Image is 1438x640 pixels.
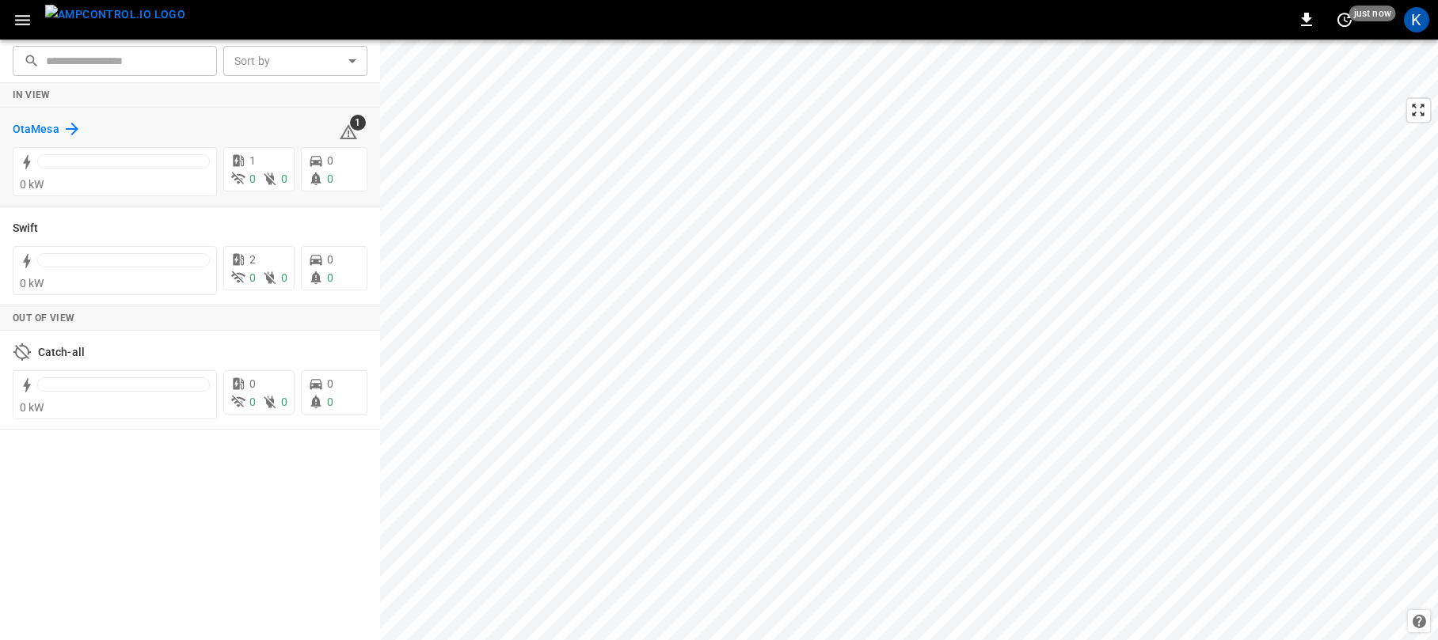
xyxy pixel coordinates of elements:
[20,178,44,191] span: 0 kW
[1332,7,1357,32] button: set refresh interval
[249,253,256,266] span: 2
[20,401,44,414] span: 0 kW
[1349,6,1396,21] span: just now
[281,271,287,284] span: 0
[327,271,333,284] span: 0
[249,377,256,390] span: 0
[327,396,333,408] span: 0
[13,121,59,138] h6: OtaMesa
[13,312,74,324] strong: Out of View
[281,172,287,185] span: 0
[380,40,1438,640] canvas: Map
[327,377,333,390] span: 0
[38,344,85,362] h6: Catch-all
[20,277,44,290] span: 0 kW
[281,396,287,408] span: 0
[249,396,256,408] span: 0
[327,253,333,266] span: 0
[327,154,333,167] span: 0
[13,220,39,237] h6: Swift
[1404,7,1429,32] div: profile-icon
[13,89,51,100] strong: In View
[350,115,366,131] span: 1
[327,172,333,185] span: 0
[249,172,256,185] span: 0
[249,271,256,284] span: 0
[249,154,256,167] span: 1
[45,5,185,25] img: ampcontrol.io logo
